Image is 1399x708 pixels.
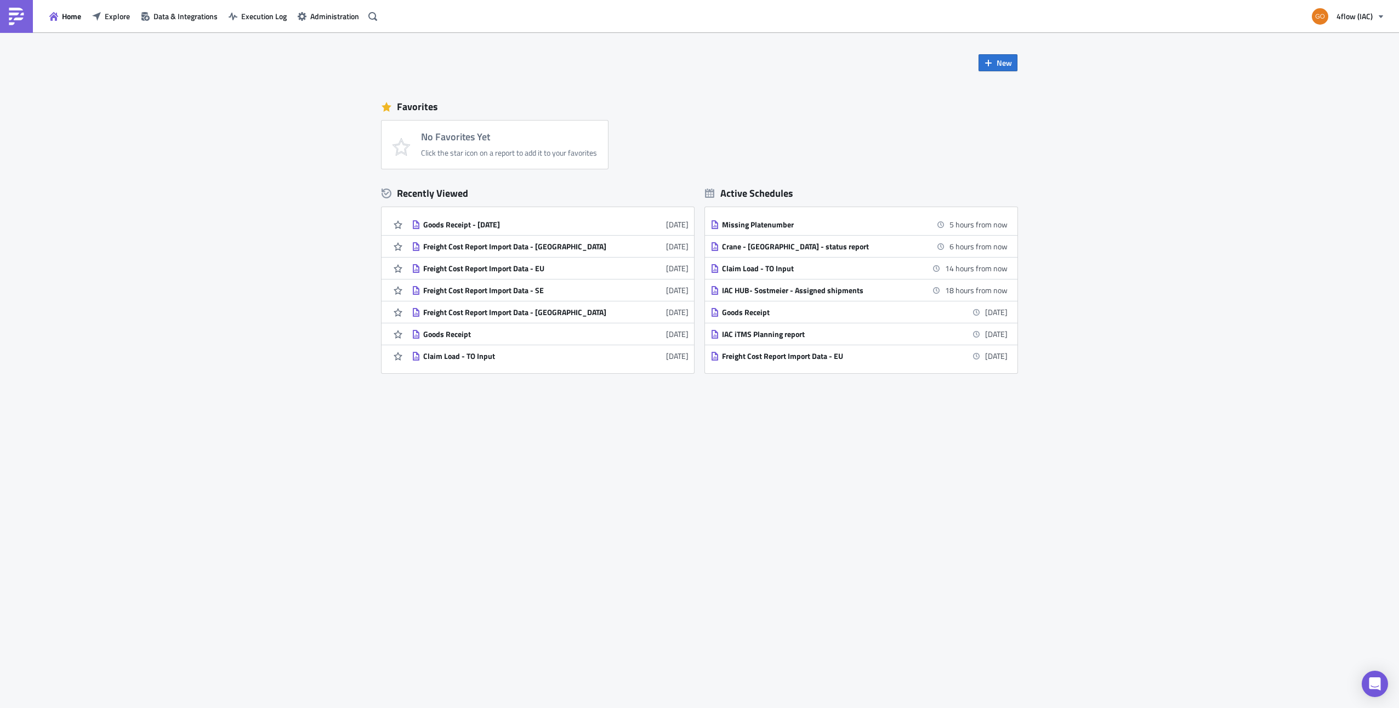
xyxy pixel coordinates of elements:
[1337,10,1373,22] span: 4flow (IAC)
[382,99,1017,115] div: Favorites
[666,241,689,252] time: 2025-08-29T07:46:14Z
[1311,7,1329,26] img: Avatar
[705,187,793,199] div: Active Schedules
[412,323,689,345] a: Goods Receipt[DATE]
[666,306,689,318] time: 2025-08-29T07:43:30Z
[722,329,914,339] div: IAC iTMS Planning report
[710,236,1008,257] a: Crane - [GEOGRAPHIC_DATA] - status report6 hours from now
[985,306,1008,318] time: 2025-09-02 10:30
[945,262,1008,274] time: 2025-09-02 00:00
[710,214,1008,235] a: Missing Platenumber5 hours from now
[949,241,1008,252] time: 2025-09-01 16:00
[666,219,689,230] time: 2025-08-29T08:37:10Z
[223,8,292,25] button: Execution Log
[62,10,81,22] span: Home
[722,220,914,230] div: Missing Platenumber
[423,351,615,361] div: Claim Load - TO Input
[423,242,615,252] div: Freight Cost Report Import Data - [GEOGRAPHIC_DATA]
[722,351,914,361] div: Freight Cost Report Import Data - EU
[1305,4,1391,28] button: 4flow (IAC)
[412,236,689,257] a: Freight Cost Report Import Data - [GEOGRAPHIC_DATA][DATE]
[666,284,689,296] time: 2025-08-29T07:43:48Z
[722,264,914,273] div: Claim Load - TO Input
[985,350,1008,362] time: 2025-09-03 07:00
[423,329,615,339] div: Goods Receipt
[979,54,1017,71] button: New
[945,284,1008,296] time: 2025-09-02 04:00
[722,286,914,295] div: IAC HUB- Sostmeier - Assigned shipments
[722,242,914,252] div: Crane - [GEOGRAPHIC_DATA] - status report
[421,148,597,158] div: Click the star icon on a report to add it to your favorites
[135,8,223,25] button: Data & Integrations
[666,262,689,274] time: 2025-08-29T07:45:30Z
[710,323,1008,345] a: IAC iTMS Planning report[DATE]
[412,214,689,235] a: Goods Receipt - [DATE][DATE]
[949,219,1008,230] time: 2025-09-01 15:15
[722,307,914,317] div: Goods Receipt
[44,8,87,25] button: Home
[292,8,365,25] button: Administration
[985,328,1008,340] time: 2025-09-03 06:00
[710,345,1008,367] a: Freight Cost Report Import Data - EU[DATE]
[412,279,689,301] a: Freight Cost Report Import Data - SE[DATE]
[412,345,689,367] a: Claim Load - TO Input[DATE]
[8,8,25,25] img: PushMetrics
[153,10,218,22] span: Data & Integrations
[241,10,287,22] span: Execution Log
[382,185,694,202] div: Recently Viewed
[421,132,597,142] h4: No Favorites Yet
[412,301,689,323] a: Freight Cost Report Import Data - [GEOGRAPHIC_DATA][DATE]
[310,10,359,22] span: Administration
[710,279,1008,301] a: IAC HUB- Sostmeier - Assigned shipments18 hours from now
[87,8,135,25] button: Explore
[710,301,1008,323] a: Goods Receipt[DATE]
[997,57,1012,68] span: New
[710,258,1008,279] a: Claim Load - TO Input14 hours from now
[412,258,689,279] a: Freight Cost Report Import Data - EU[DATE]
[666,350,689,362] time: 2025-08-29T07:29:51Z
[423,264,615,273] div: Freight Cost Report Import Data - EU
[1362,671,1388,697] div: Open Intercom Messenger
[423,307,615,317] div: Freight Cost Report Import Data - [GEOGRAPHIC_DATA]
[423,220,615,230] div: Goods Receipt - [DATE]
[666,328,689,340] time: 2025-08-29T07:35:45Z
[423,286,615,295] div: Freight Cost Report Import Data - SE
[105,10,130,22] span: Explore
